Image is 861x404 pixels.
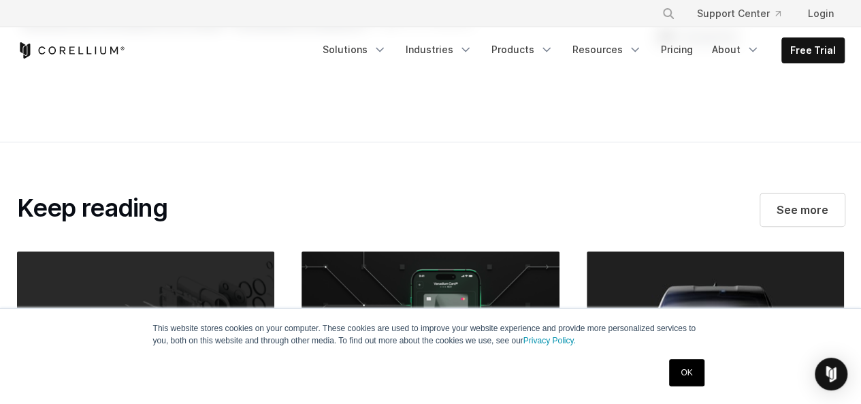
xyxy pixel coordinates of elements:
[653,37,701,62] a: Pricing
[645,1,845,26] div: Navigation Menu
[656,1,681,26] button: Search
[314,37,845,63] div: Navigation Menu
[483,37,562,62] a: Products
[704,37,768,62] a: About
[523,336,576,345] a: Privacy Policy.
[397,37,481,62] a: Industries
[815,358,847,390] div: Open Intercom Messenger
[686,1,792,26] a: Support Center
[564,37,650,62] a: Resources
[782,38,844,63] a: Free Trial
[153,322,709,347] p: This website stores cookies on your computer. These cookies are used to improve your website expe...
[797,1,845,26] a: Login
[314,37,395,62] a: Solutions
[17,193,167,223] h2: Keep reading
[777,202,828,218] span: See more
[669,359,704,386] a: OK
[760,193,845,226] a: See more
[17,42,125,59] a: Corellium Home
